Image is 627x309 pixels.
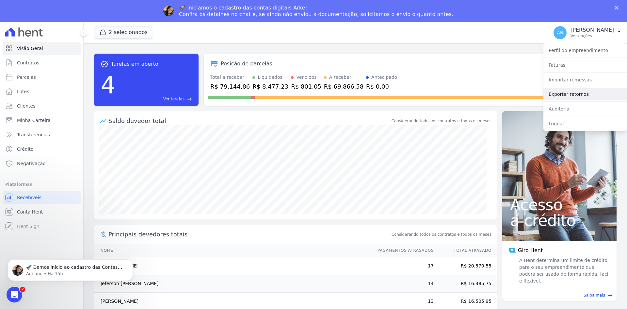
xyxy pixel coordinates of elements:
a: Crédito [3,143,81,156]
button: AR [PERSON_NAME] Ver opções [548,24,627,42]
td: [PERSON_NAME] [94,257,371,275]
a: Logout [543,118,627,129]
span: Contratos [17,60,39,66]
span: Considerando todos os contratos e todos os meses [392,232,491,237]
span: Recebíveis [17,194,41,201]
th: Total Atrasado [434,244,497,257]
a: Minha Carteira [3,114,81,127]
a: Saiba mais east [506,292,613,298]
a: Importar remessas [543,74,627,86]
a: Negativação [3,157,81,170]
div: Saldo devedor total [108,116,390,125]
a: Parcelas [3,71,81,84]
td: 17 [371,257,434,275]
span: Saiba mais [584,292,605,298]
div: Total a receber [210,74,250,81]
a: Faturas [543,59,627,71]
th: Pagamentos Atrasados [371,244,434,257]
a: Conta Hent [3,205,81,218]
span: Crédito [17,146,34,152]
span: Parcelas [17,74,36,80]
span: Giro Hent [518,247,543,254]
td: R$ 16.385,75 [434,275,497,293]
span: 🚀 Demos início ao cadastro das Contas Digitais Arke! Iniciamos a abertura para clientes do modelo... [21,19,120,128]
div: Fechar [615,6,621,10]
a: Auditoria [543,103,627,115]
a: Lotes [3,85,81,98]
div: 4 [101,68,116,102]
span: Conta Hent [17,209,43,215]
div: R$ 69.866,58 [324,82,363,91]
a: Clientes [3,99,81,112]
span: a crédito [510,213,609,228]
div: Vencidos [296,74,316,81]
div: R$ 0,00 [366,82,397,91]
span: Lotes [17,88,29,95]
div: R$ 79.144,86 [210,82,250,91]
a: Perfil do empreendimento [543,44,627,56]
span: Ver tarefas [163,96,185,102]
span: east [608,293,613,298]
a: Visão Geral [3,42,81,55]
img: Profile image for Adriane [163,6,174,16]
span: 2 [20,287,25,292]
div: 🚀 Iniciamos o cadastro das contas digitais Arke! Confira os detalhes no chat e, se ainda não envi... [179,5,453,18]
span: Principais devedores totais [108,230,390,239]
span: Transferências [17,131,50,138]
div: Considerando todos os contratos e todos os meses [392,118,491,124]
td: Jeferson [PERSON_NAME] [94,275,371,293]
button: 2 selecionados [94,26,153,39]
p: [PERSON_NAME] [571,27,614,33]
div: Posição de parcelas [221,60,272,68]
a: Exportar retornos [543,88,627,100]
span: Visão Geral [17,45,43,52]
span: Acesso [510,197,609,213]
td: 14 [371,275,434,293]
td: R$ 20.570,55 [434,257,497,275]
div: R$ 8.477,23 [252,82,288,91]
p: Ver opções [571,33,614,39]
th: Nome [94,244,371,257]
span: task_alt [101,60,108,68]
p: Message from Adriane, sent Há 15h [21,25,120,31]
span: AR [557,30,563,35]
iframe: Intercom live chat [7,287,22,302]
div: R$ 801,05 [291,82,321,91]
a: Transferências [3,128,81,141]
div: Antecipado [371,74,397,81]
span: east [187,97,192,102]
a: Recebíveis [3,191,81,204]
span: Clientes [17,103,35,109]
a: Contratos [3,56,81,69]
div: A receber [329,74,351,81]
div: Plataformas [5,180,78,188]
span: Minha Carteira [17,117,51,124]
span: A Hent determina um limite de crédito para o seu empreendimento que poderá ser usado de forma ráp... [518,257,610,284]
a: Ver tarefas east [118,96,192,102]
iframe: Intercom notifications mensagem [5,246,136,291]
div: Liquidados [258,74,282,81]
span: Negativação [17,160,46,167]
span: Tarefas em aberto [111,60,158,68]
